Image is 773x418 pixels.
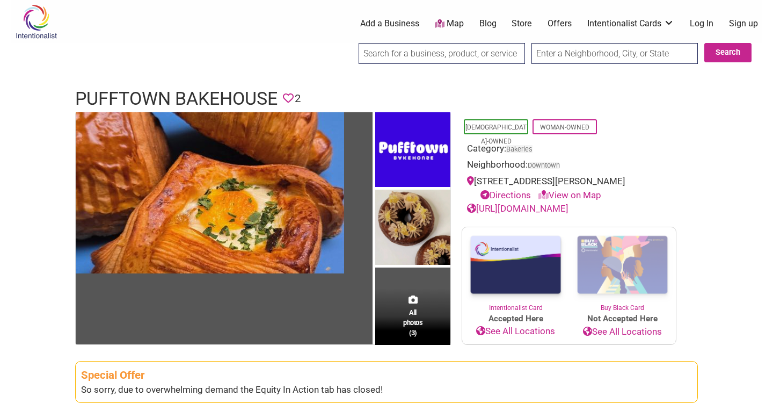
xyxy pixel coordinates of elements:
[462,313,569,325] span: Accepted Here
[435,18,464,30] a: Map
[569,313,676,325] span: Not Accepted Here
[75,86,278,112] h1: Pufftown Bakehouse
[81,383,692,397] div: So sorry, due to overwhelming demand the Equity In Action tab has closed!
[462,227,569,313] a: Intentionalist Card
[480,190,531,200] a: Directions
[462,227,569,303] img: Intentionalist Card
[569,227,676,304] img: Buy Black Card
[462,325,569,338] a: See All Locations
[538,190,601,200] a: View on Map
[403,307,422,338] span: All photos (3)
[467,175,671,202] div: [STREET_ADDRESS][PERSON_NAME]
[375,112,450,190] img: Pufftown Bakehouse - Logo
[729,18,758,30] a: Sign up
[467,142,671,158] div: Category:
[506,145,533,153] a: Bakeries
[76,112,344,273] img: Pufftown Bakehouse - Croissants
[531,43,698,64] input: Enter a Neighborhood, City, or State
[569,325,676,339] a: See All Locations
[690,18,713,30] a: Log In
[467,203,568,214] a: [URL][DOMAIN_NAME]
[295,90,301,107] span: 2
[512,18,532,30] a: Store
[704,43,752,62] button: Search
[548,18,572,30] a: Offers
[479,18,497,30] a: Blog
[11,4,62,39] img: Intentionalist
[360,18,419,30] a: Add a Business
[587,18,674,30] a: Intentionalist Cards
[467,158,671,175] div: Neighborhood:
[528,162,560,169] span: Downtown
[569,227,676,313] a: Buy Black Card
[81,367,692,384] div: Special Offer
[540,124,589,131] a: Woman-Owned
[359,43,525,64] input: Search for a business, product, or service
[375,190,450,268] img: Pufftown Bakehouse - Sweet Croissants
[465,124,527,145] a: [DEMOGRAPHIC_DATA]-Owned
